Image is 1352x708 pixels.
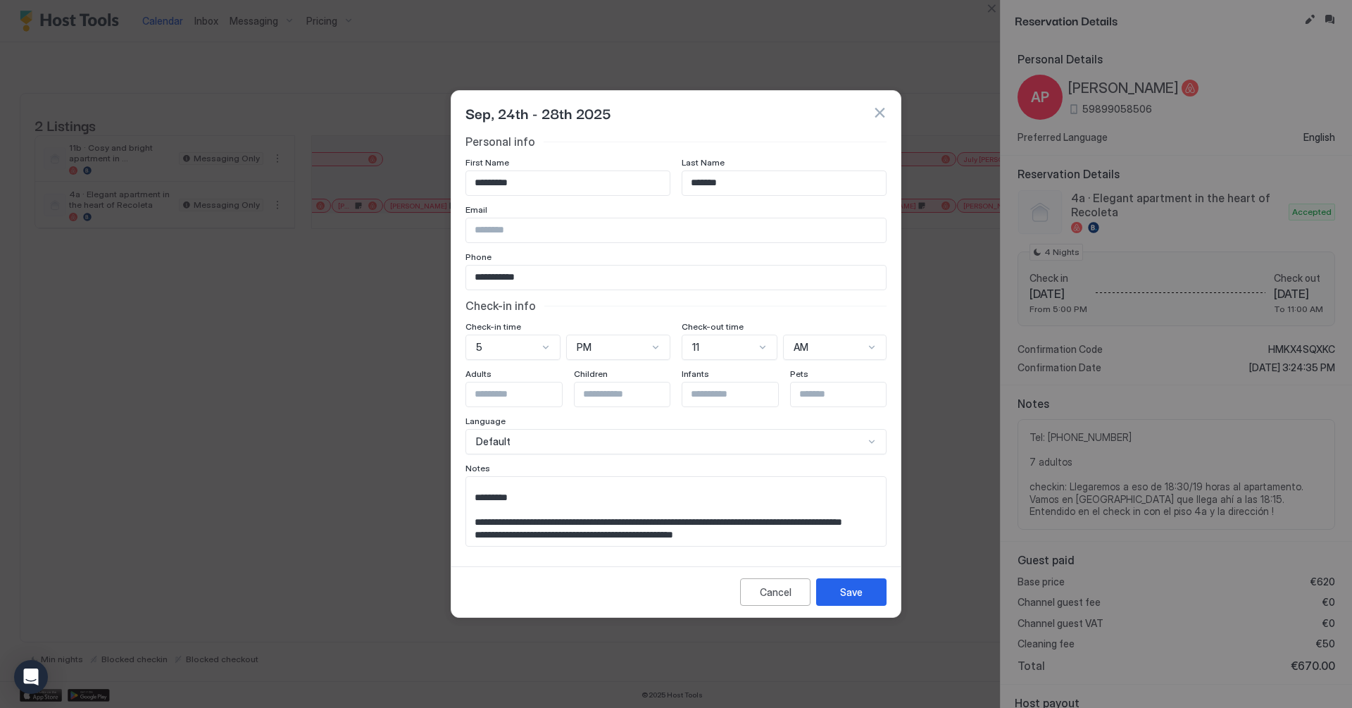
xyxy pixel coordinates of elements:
input: Input Field [682,171,886,195]
span: Personal info [465,135,535,149]
span: 11 [692,341,699,354]
input: Input Field [466,266,886,290]
input: Input Field [575,383,690,406]
span: Default [476,435,511,448]
span: First Name [465,157,509,168]
input: Input Field [791,383,906,406]
input: Input Field [466,171,670,195]
span: Language [465,416,506,426]
input: Input Field [682,383,798,406]
span: Sep, 24th - 28th 2025 [465,102,611,123]
span: Check-in info [465,299,536,313]
span: AM [794,341,808,354]
span: Check-out time [682,321,744,332]
div: Open Intercom Messenger [14,660,48,694]
textarea: Input Field [466,477,887,547]
span: Phone [465,251,492,262]
span: Children [574,368,608,379]
input: Input Field [466,383,582,406]
span: Check-in time [465,321,521,332]
input: Input Field [466,218,886,242]
span: Last Name [682,157,725,168]
span: Infants [682,368,709,379]
div: Save [840,585,863,600]
span: Email [465,204,487,215]
span: Adults [465,368,492,379]
span: Pets [790,368,808,379]
button: Save [816,578,887,606]
span: PM [577,341,591,354]
span: Notes [465,463,490,473]
button: Cancel [740,578,810,606]
div: Cancel [760,585,791,600]
span: 5 [476,341,482,354]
